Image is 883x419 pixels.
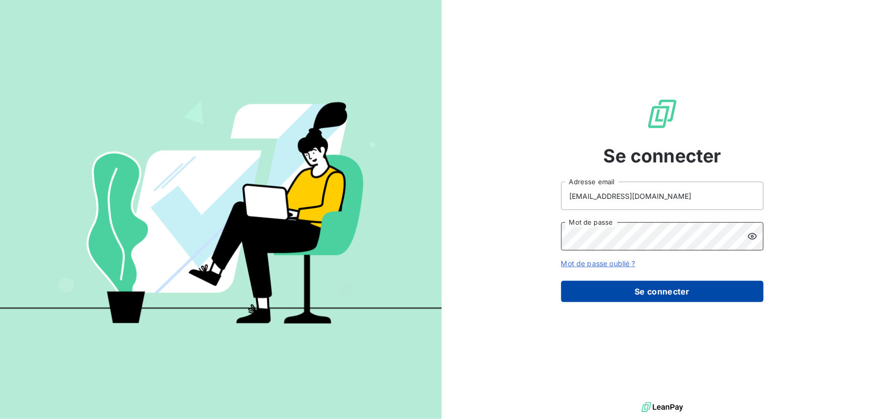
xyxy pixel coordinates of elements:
[603,142,722,170] span: Se connecter
[561,259,636,268] a: Mot de passe oublié ?
[646,98,679,130] img: Logo LeanPay
[561,281,764,302] button: Se connecter
[642,400,683,415] img: logo
[561,182,764,210] input: placeholder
